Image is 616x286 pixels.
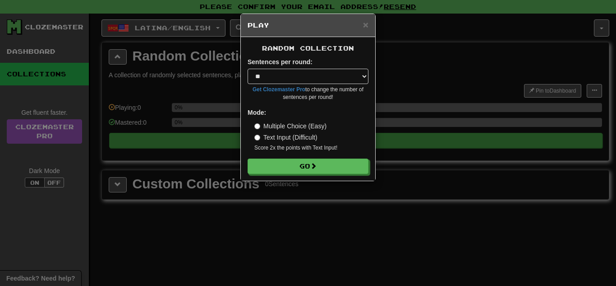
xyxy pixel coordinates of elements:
strong: Mode: [248,109,266,116]
span: × [363,19,368,30]
input: Multiple Choice (Easy) [254,123,260,129]
a: Get Clozemaster Pro [253,86,305,93]
small: Score 2x the points with Text Input ! [254,144,368,152]
span: Random Collection [262,44,354,52]
label: Multiple Choice (Easy) [254,122,326,131]
label: Sentences per round: [248,57,313,66]
button: Go [248,159,368,174]
small: to change the number of sentences per round! [248,86,368,101]
button: Close [363,20,368,29]
label: Text Input (Difficult) [254,133,317,142]
input: Text Input (Difficult) [254,135,260,141]
h5: Play [248,21,368,30]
